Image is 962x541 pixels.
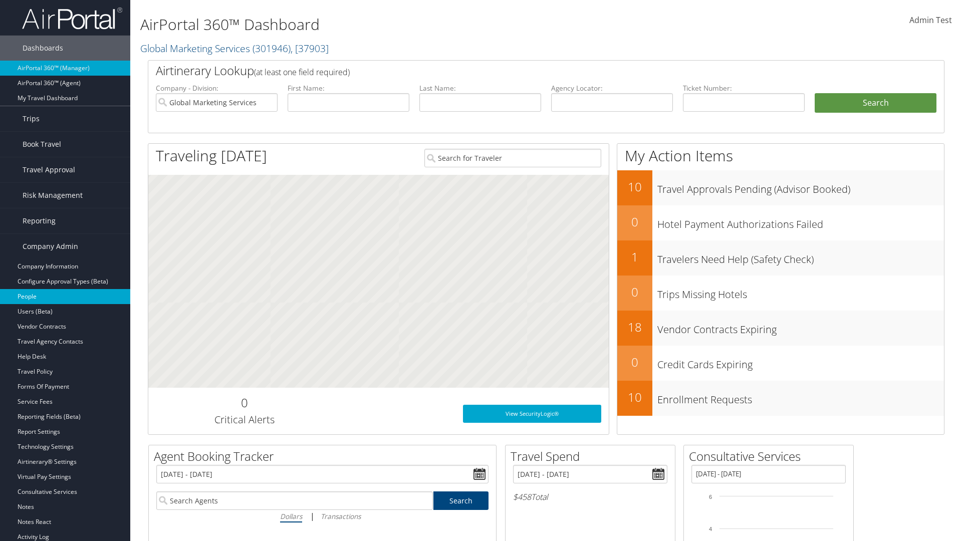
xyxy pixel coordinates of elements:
input: Search for Traveler [424,149,601,167]
a: 0Trips Missing Hotels [617,276,944,311]
h2: 18 [617,319,652,336]
label: Ticket Number: [683,83,805,93]
a: 10Enrollment Requests [617,381,944,416]
span: Risk Management [23,183,83,208]
span: $458 [513,491,531,502]
h2: Consultative Services [689,448,853,465]
h3: Travel Approvals Pending (Advisor Booked) [657,177,944,196]
h1: AirPortal 360™ Dashboard [140,14,681,35]
h2: 0 [617,354,652,371]
h2: Travel Spend [511,448,675,465]
div: | [156,510,489,522]
i: Dollars [280,511,302,521]
h3: Travelers Need Help (Safety Check) [657,247,944,266]
label: Agency Locator: [551,83,673,93]
button: Search [815,93,936,113]
span: Travel Approval [23,157,75,182]
span: Company Admin [23,234,78,259]
h2: 1 [617,248,652,265]
label: Company - Division: [156,83,278,93]
input: Search Agents [156,491,433,510]
span: Book Travel [23,132,61,157]
h2: 0 [617,213,652,230]
label: First Name: [288,83,409,93]
span: Admin Test [909,15,952,26]
span: ( 301946 ) [253,42,291,55]
h2: 0 [156,394,333,411]
h6: Total [513,491,667,502]
h3: Critical Alerts [156,413,333,427]
a: 0Hotel Payment Authorizations Failed [617,205,944,240]
h2: 10 [617,178,652,195]
a: Search [433,491,489,510]
label: Last Name: [419,83,541,93]
h3: Trips Missing Hotels [657,283,944,302]
span: , [ 37903 ] [291,42,329,55]
h1: Traveling [DATE] [156,145,267,166]
h3: Hotel Payment Authorizations Failed [657,212,944,231]
span: (at least one field required) [254,67,350,78]
h3: Vendor Contracts Expiring [657,318,944,337]
tspan: 6 [709,494,712,500]
h2: Airtinerary Lookup [156,62,870,79]
a: View SecurityLogic® [463,405,601,423]
span: Trips [23,106,40,131]
a: Global Marketing Services [140,42,329,55]
h2: Agent Booking Tracker [154,448,496,465]
a: 10Travel Approvals Pending (Advisor Booked) [617,170,944,205]
span: Dashboards [23,36,63,61]
h3: Enrollment Requests [657,388,944,407]
a: 0Credit Cards Expiring [617,346,944,381]
tspan: 4 [709,526,712,532]
a: 18Vendor Contracts Expiring [617,311,944,346]
img: airportal-logo.png [22,7,122,30]
h2: 0 [617,284,652,301]
a: 1Travelers Need Help (Safety Check) [617,240,944,276]
h3: Credit Cards Expiring [657,353,944,372]
i: Transactions [321,511,361,521]
span: Reporting [23,208,56,233]
a: Admin Test [909,5,952,36]
h1: My Action Items [617,145,944,166]
h2: 10 [617,389,652,406]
